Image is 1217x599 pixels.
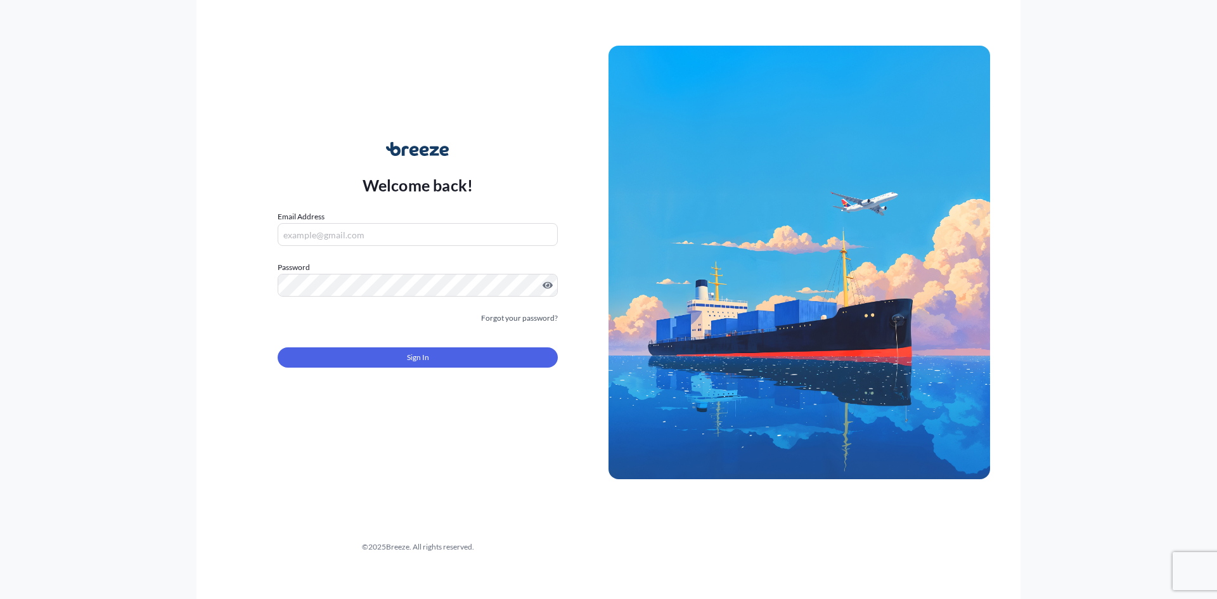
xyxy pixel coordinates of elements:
[278,210,325,223] label: Email Address
[363,175,473,195] p: Welcome back!
[543,280,553,290] button: Show password
[227,541,608,553] div: © 2025 Breeze. All rights reserved.
[608,46,990,479] img: Ship illustration
[278,223,558,246] input: example@gmail.com
[278,261,558,274] label: Password
[278,347,558,368] button: Sign In
[481,312,558,325] a: Forgot your password?
[407,351,429,364] span: Sign In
